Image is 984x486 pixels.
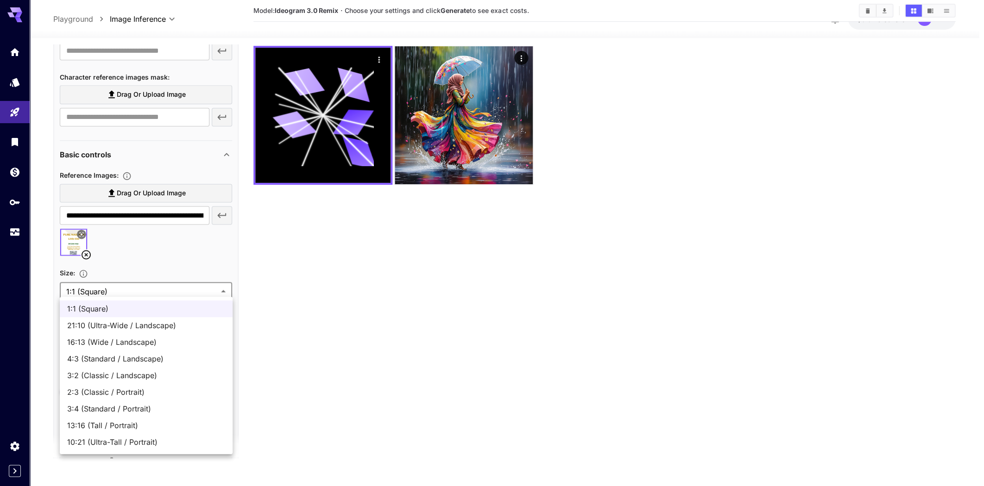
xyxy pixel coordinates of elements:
span: 4:3 (Standard / Landscape) [67,353,225,364]
span: 16:13 (Wide / Landscape) [67,336,225,348]
span: 1:1 (Square) [67,303,225,314]
span: 3:2 (Classic / Landscape) [67,370,225,381]
span: 10:21 (Ultra-Tall / Portrait) [67,436,225,448]
span: 2:3 (Classic / Portrait) [67,386,225,398]
span: 13:16 (Tall / Portrait) [67,420,225,431]
span: 21:10 (Ultra-Wide / Landscape) [67,320,225,331]
span: 3:4 (Standard / Portrait) [67,403,225,414]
